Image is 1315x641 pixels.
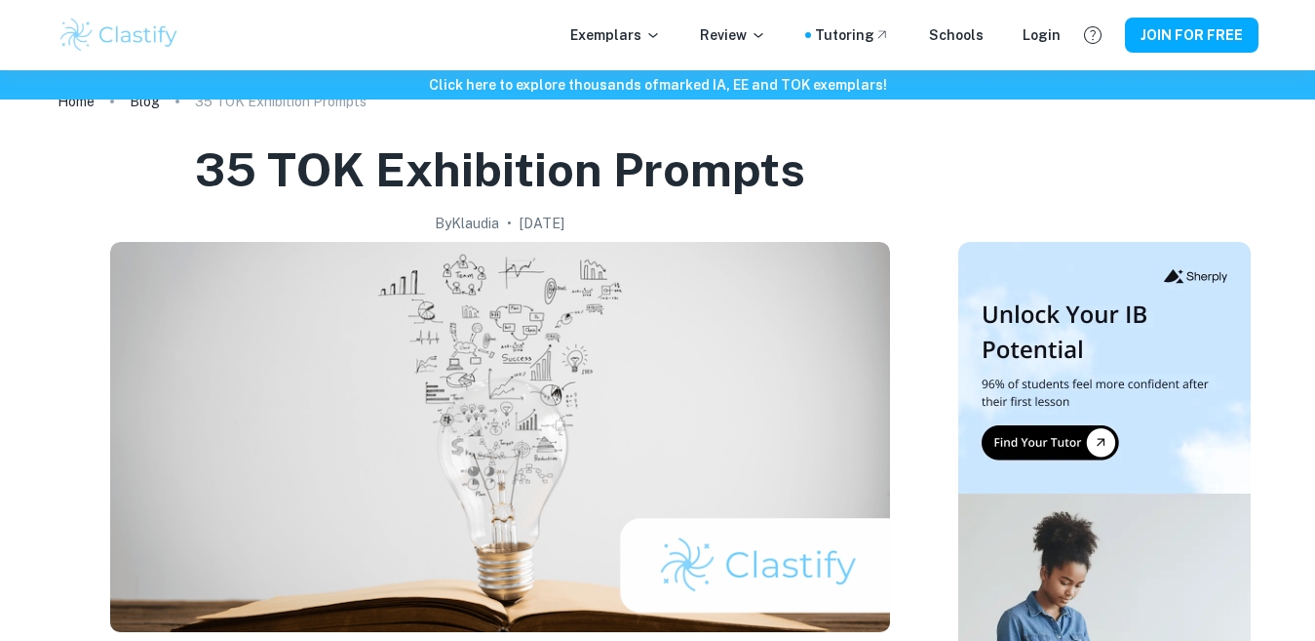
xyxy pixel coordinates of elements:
a: Login [1023,24,1061,46]
a: Blog [130,88,160,115]
img: Clastify logo [58,16,181,55]
h2: By Klaudia [435,213,499,234]
a: Schools [929,24,984,46]
img: 35 TOK Exhibition Prompts cover image [110,242,890,632]
button: JOIN FOR FREE [1125,18,1258,53]
a: Home [58,88,95,115]
p: Exemplars [570,24,661,46]
p: • [507,213,512,234]
h2: [DATE] [520,213,564,234]
h1: 35 TOK Exhibition Prompts [195,139,805,201]
h6: Click here to explore thousands of marked IA, EE and TOK exemplars ! [4,74,1311,96]
button: Help and Feedback [1076,19,1109,52]
p: 35 TOK Exhibition Prompts [195,91,367,112]
p: Review [700,24,766,46]
a: Tutoring [815,24,890,46]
